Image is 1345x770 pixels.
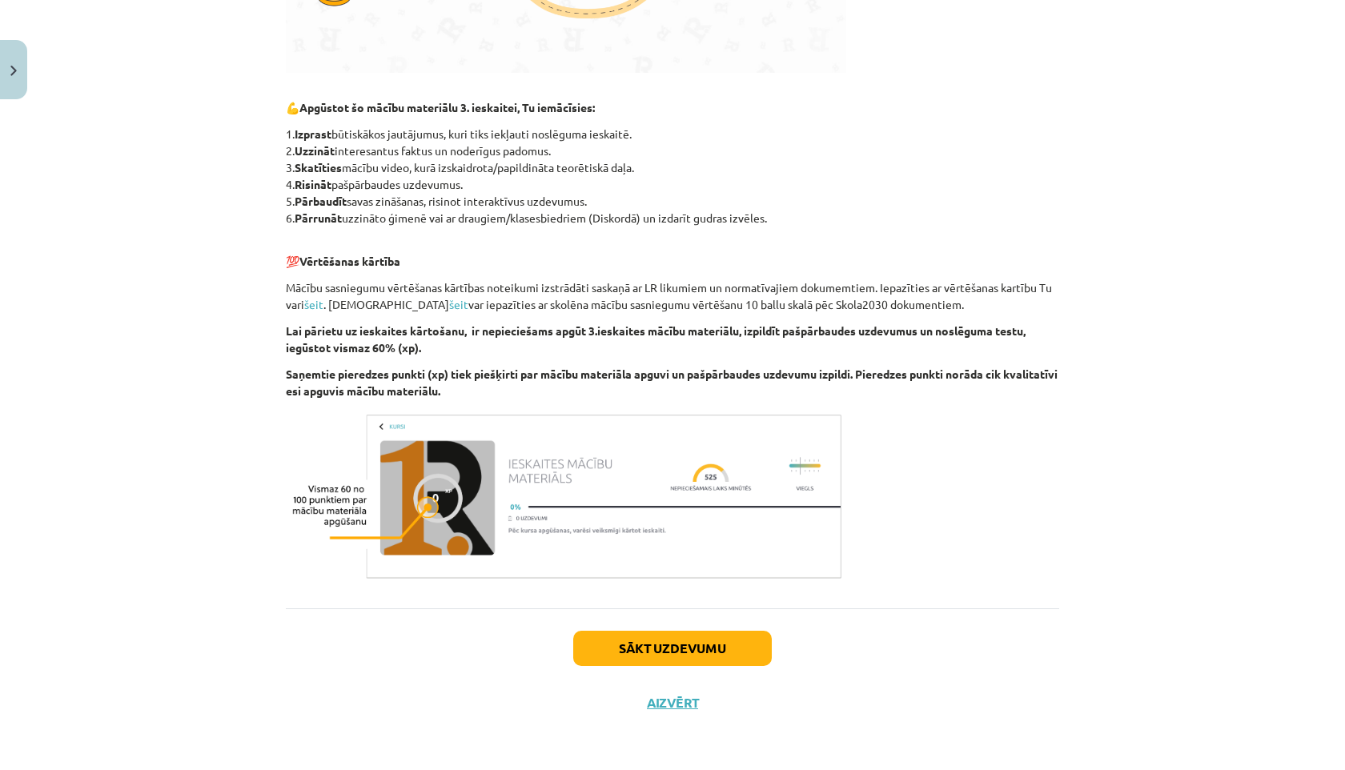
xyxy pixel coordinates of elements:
[286,323,1026,355] b: Lai pārietu uz ieskaites kārtošanu, ir nepieciešams apgūt 3.ieskaites mācību materiālu, izpildīt ...
[295,160,342,174] b: Skatīties
[286,99,1059,116] p: 💪
[295,211,342,225] b: Pārrunāt
[449,297,468,311] a: šeit
[286,236,1059,270] p: 💯
[10,66,17,76] img: icon-close-lesson-0947bae3869378f0d4975bcd49f059093ad1ed9edebbc8119c70593378902aed.svg
[642,695,703,711] button: Aizvērt
[286,279,1059,313] p: Mācību sasniegumu vērtēšanas kārtības noteikumi izstrādāti saskaņā ar LR likumiem un normatīvajie...
[295,143,335,158] b: Uzzināt
[573,631,772,666] button: Sākt uzdevumu
[299,254,400,268] b: Vērtēšanas kārtība
[295,194,347,208] b: Pārbaudīt
[295,126,331,141] b: Izprast
[286,126,1059,227] p: 1. būtiskākos jautājumus, kuri tiks iekļauti noslēguma ieskaitē. 2. interesantus faktus un noderī...
[286,367,1058,398] b: Saņemtie pieredzes punkti (xp) tiek piešķirti par mācību materiāla apguvi un pašpārbaudes uzdevum...
[304,297,323,311] a: šeit
[295,177,331,191] b: Risināt
[299,100,595,114] b: Apgūstot šo mācību materiālu 3. ieskaitei, Tu iemācīsies:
